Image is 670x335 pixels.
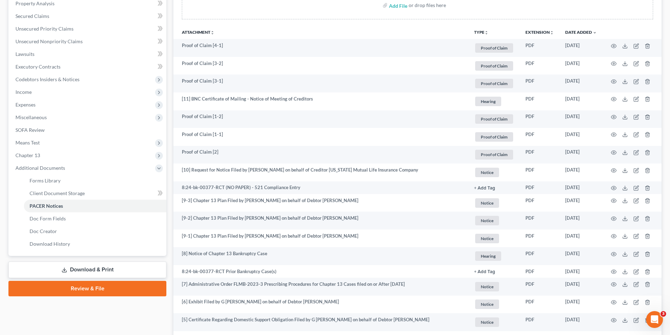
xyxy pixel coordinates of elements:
a: Unsecured Nonpriority Claims [10,35,166,48]
span: Notice [475,282,499,291]
a: Notice [474,281,514,292]
td: [7] Administrative Order FLMB-2023-3 Prescribing Procedures for Chapter 13 Cases filed on or Afte... [173,278,468,296]
td: [10] Request for Notice Filed by [PERSON_NAME] on behalf of Creditor [US_STATE] Mutual Life Insur... [173,163,468,181]
td: [DATE] [560,163,602,181]
a: Extensionunfold_more [525,30,554,35]
a: Unsecured Priority Claims [10,22,166,35]
a: Proof of Claim [474,113,514,125]
span: Download History [30,241,70,247]
td: PDF [520,146,560,164]
span: Expenses [15,102,36,108]
span: Notice [475,168,499,177]
td: PDF [520,247,560,265]
td: PDF [520,278,560,296]
span: Proof of Claim [475,43,513,53]
td: [DATE] [560,75,602,92]
td: PDF [520,265,560,278]
span: Property Analysis [15,0,55,6]
a: Attachmentunfold_more [182,30,215,35]
td: PDF [520,57,560,75]
a: Hearing [474,250,514,262]
span: Forms Library [30,178,60,183]
a: Secured Claims [10,10,166,22]
span: Notice [475,299,499,309]
a: Notice [474,197,514,209]
td: [DATE] [560,265,602,278]
td: PDF [520,296,560,314]
td: [DATE] [560,194,602,212]
td: [DATE] [560,247,602,265]
span: Executory Contracts [15,64,60,70]
span: Doc Creator [30,228,57,234]
span: Hearing [475,97,501,106]
span: Notice [475,317,499,327]
td: [9-1] Chapter 13 Plan Filed by [PERSON_NAME] on behalf of Debtor [PERSON_NAME] [173,230,468,247]
a: Date Added expand_more [565,30,597,35]
span: Additional Documents [15,165,65,171]
a: + Add Tag [474,268,514,275]
td: PDF [520,212,560,230]
span: Proof of Claim [475,114,513,124]
span: PACER Notices [30,203,63,209]
td: [9-2] Chapter 13 Plan Filed by [PERSON_NAME] on behalf of Debtor [PERSON_NAME] [173,212,468,230]
i: expand_more [593,31,597,35]
td: 8:24-bk-00377-RCT Prior Bankruptcy Case(s) [173,265,468,278]
a: Proof of Claim [474,78,514,89]
span: Unsecured Priority Claims [15,26,74,32]
a: Client Document Storage [24,187,166,200]
span: Notice [475,216,499,225]
button: TYPEunfold_more [474,30,489,35]
span: Income [15,89,32,95]
td: [DATE] [560,212,602,230]
span: Notice [475,198,499,208]
td: PDF [520,194,560,212]
td: [DATE] [560,296,602,314]
td: [DATE] [560,230,602,247]
td: PDF [520,313,560,331]
td: Proof of Claim [1-1] [173,128,468,146]
span: Doc Form Fields [30,215,66,221]
td: [9-3] Chapter 13 Plan Filed by [PERSON_NAME] on behalf of Debtor [PERSON_NAME] [173,194,468,212]
td: [DATE] [560,92,602,110]
td: [6] Exhibit Filed by G [PERSON_NAME] on behalf of Debtor [PERSON_NAME] [173,296,468,314]
td: [11] BNC Certificate of Mailing - Notice of Meeting of Creditors [173,92,468,110]
a: Download History [24,238,166,250]
td: [8] Notice of Chapter 13 Bankruptcy Case [173,247,468,265]
span: Proof of Claim [475,79,513,88]
i: unfold_more [550,31,554,35]
td: [5] Certificate Regarding Domestic Support Obligation Filed by G [PERSON_NAME] on behalf of Debto... [173,313,468,331]
a: Review & File [8,281,166,296]
span: 3 [661,311,666,317]
td: 8:24-bk-00377-RCT (NO PAPER) - 521 Compliance Entry [173,181,468,194]
a: Lawsuits [10,48,166,60]
a: Proof of Claim [474,131,514,143]
td: PDF [520,128,560,146]
td: PDF [520,230,560,247]
a: Proof of Claim [474,60,514,72]
td: [DATE] [560,146,602,164]
td: [DATE] [560,313,602,331]
button: + Add Tag [474,270,495,274]
a: Executory Contracts [10,60,166,73]
span: Lawsuits [15,51,34,57]
span: Hearing [475,251,501,261]
span: SOFA Review [15,127,45,133]
span: Codebtors Insiders & Notices [15,76,79,82]
td: Proof of Claim [3-2] [173,57,468,75]
a: Notice [474,316,514,328]
span: Proof of Claim [475,132,513,142]
a: + Add Tag [474,184,514,191]
td: PDF [520,92,560,110]
td: [DATE] [560,128,602,146]
td: [DATE] [560,278,602,296]
a: Doc Form Fields [24,212,166,225]
td: Proof of Claim [3-1] [173,75,468,92]
a: Doc Creator [24,225,166,238]
a: Proof of Claim [474,149,514,160]
td: PDF [520,75,560,92]
td: Proof of Claim [4-1] [173,39,468,57]
button: + Add Tag [474,186,495,191]
i: unfold_more [210,31,215,35]
td: PDF [520,181,560,194]
span: Miscellaneous [15,114,47,120]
